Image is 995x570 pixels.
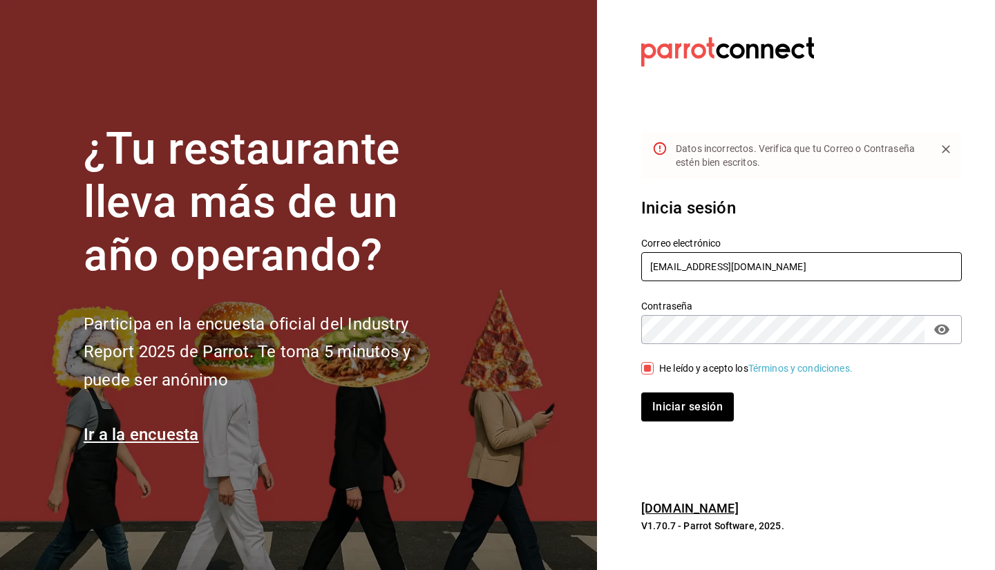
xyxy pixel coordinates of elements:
label: Contraseña [641,301,962,311]
a: [DOMAIN_NAME] [641,501,739,515]
button: Iniciar sesión [641,392,734,421]
a: Términos y condiciones. [748,363,853,374]
button: passwordField [930,318,954,341]
h1: ¿Tu restaurante lleva más de un año operando? [84,123,457,282]
p: V1.70.7 - Parrot Software, 2025. [641,519,962,533]
input: Ingresa tu correo electrónico [641,252,962,281]
button: Close [936,139,956,160]
h3: Inicia sesión [641,196,962,220]
div: He leído y acepto los [659,361,853,376]
div: Datos incorrectos. Verifica que tu Correo o Contraseña estén bien escritos. [676,136,925,175]
h2: Participa en la encuesta oficial del Industry Report 2025 de Parrot. Te toma 5 minutos y puede se... [84,310,457,395]
a: Ir a la encuesta [84,425,199,444]
label: Correo electrónico [641,238,962,248]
